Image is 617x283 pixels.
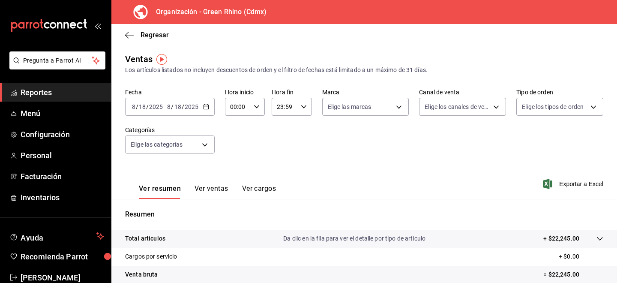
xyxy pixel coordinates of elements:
[283,234,425,243] p: Da clic en la fila para ver el detalle por tipo de artículo
[171,103,174,110] span: /
[164,103,166,110] span: -
[419,89,506,95] label: Canal de venta
[23,56,92,65] span: Pregunta a Parrot AI
[272,89,311,95] label: Hora fin
[174,103,182,110] input: --
[139,184,181,199] button: Ver resumen
[21,192,104,203] span: Inventarios
[156,54,167,65] img: Tooltip marker
[21,108,104,119] span: Menú
[125,127,215,133] label: Categorías
[559,252,603,261] p: + $0.00
[132,103,136,110] input: --
[125,31,169,39] button: Regresar
[425,102,490,111] span: Elige los canales de venta
[543,234,579,243] p: + $22,245.00
[125,270,158,279] p: Venta bruta
[141,31,169,39] span: Regresar
[94,22,101,29] button: open_drawer_menu
[516,89,603,95] label: Tipo de orden
[328,102,371,111] span: Elige las marcas
[9,51,105,69] button: Pregunta a Parrot AI
[543,270,603,279] p: = $22,245.00
[125,209,603,220] p: Resumen
[21,251,104,262] span: Recomienda Parrot
[146,103,149,110] span: /
[131,140,183,149] span: Elige las categorías
[139,184,276,199] div: navigation tabs
[522,102,584,111] span: Elige los tipos de orden
[184,103,199,110] input: ----
[225,89,265,95] label: Hora inicio
[195,184,228,199] button: Ver ventas
[149,7,267,17] h3: Organización - Green Rhino (Cdmx)
[125,234,165,243] p: Total artículos
[21,150,104,161] span: Personal
[545,179,603,189] button: Exportar a Excel
[21,87,104,98] span: Reportes
[21,129,104,140] span: Configuración
[21,171,104,182] span: Facturación
[125,89,215,95] label: Fecha
[6,62,105,71] a: Pregunta a Parrot AI
[242,184,276,199] button: Ver cargos
[125,53,153,66] div: Ventas
[125,252,177,261] p: Cargos por servicio
[21,231,93,241] span: Ayuda
[136,103,138,110] span: /
[125,66,603,75] div: Los artículos listados no incluyen descuentos de orden y el filtro de fechas está limitado a un m...
[149,103,163,110] input: ----
[182,103,184,110] span: /
[322,89,409,95] label: Marca
[167,103,171,110] input: --
[138,103,146,110] input: --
